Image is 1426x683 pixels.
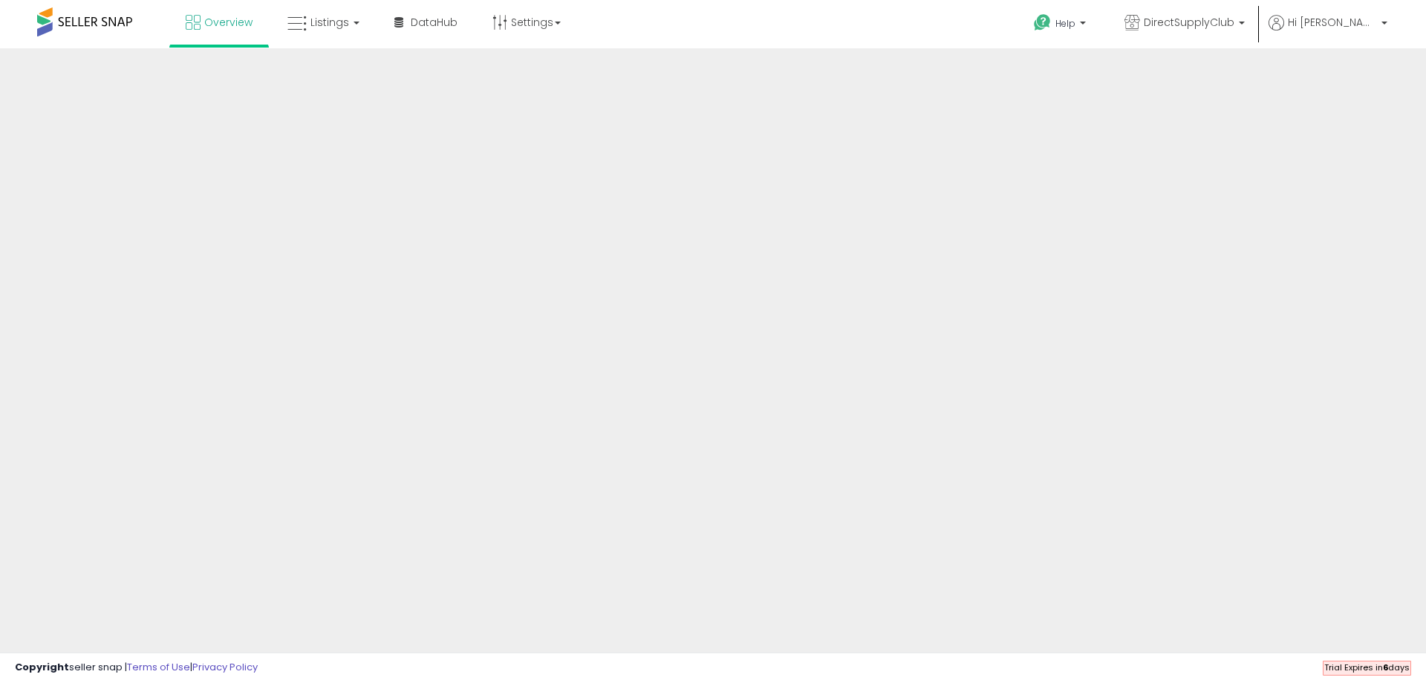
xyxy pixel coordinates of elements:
a: Help [1022,2,1101,48]
span: DirectSupplyClub [1144,15,1234,30]
a: Terms of Use [127,660,190,674]
a: Privacy Policy [192,660,258,674]
strong: Copyright [15,660,69,674]
span: Trial Expires in days [1324,661,1410,673]
i: Get Help [1033,13,1052,32]
a: Hi [PERSON_NAME] [1269,15,1387,48]
span: DataHub [411,15,458,30]
div: seller snap | | [15,661,258,675]
span: Hi [PERSON_NAME] [1288,15,1377,30]
span: Overview [204,15,253,30]
b: 6 [1383,661,1388,673]
span: Listings [310,15,349,30]
span: Help [1055,17,1075,30]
